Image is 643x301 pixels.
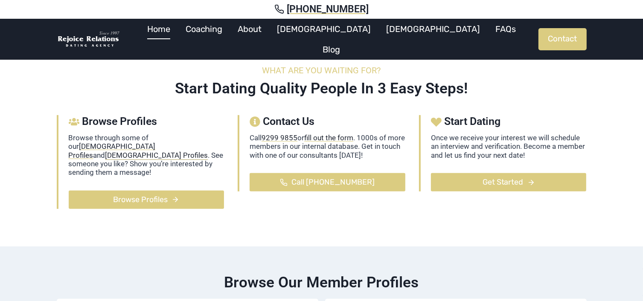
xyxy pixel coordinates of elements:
[287,3,369,15] span: [PHONE_NUMBER]
[69,142,156,159] a: [DEMOGRAPHIC_DATA] Profiles
[125,19,538,60] nav: Primary
[230,19,270,39] a: About
[57,80,587,98] h2: Start Dating Quality People In 3 Easy Steps!
[140,19,178,39] a: Home
[10,3,633,15] a: [PHONE_NUMBER]
[113,194,168,206] span: Browse Profiles
[57,31,121,48] img: Rejoice Relations
[444,115,500,128] span: Start Dating
[431,173,587,191] a: Get Started
[379,19,488,39] a: [DEMOGRAPHIC_DATA]
[105,151,208,159] a: [DEMOGRAPHIC_DATA] Profiles
[431,133,587,159] p: Once we receive your interest we will schedule an interview and verification. Become a member and...
[250,173,405,191] a: Call [PHONE_NUMBER]
[483,176,524,188] span: Get Started
[263,115,314,128] span: Contact Us
[304,133,353,142] a: fill out the form
[315,39,348,60] a: Blog
[57,274,587,292] h2: Browse our member profiles
[291,176,375,188] span: Call [PHONE_NUMBER]
[488,19,524,39] a: FAQs
[178,19,230,39] a: Coaching
[69,133,224,177] p: Browse through some of our and . See someone you like? Show you’re interested by sending them a m...
[250,133,405,159] p: Call or . 1000s of more members in our internal database. Get in touch with one of our consultant...
[538,28,587,50] a: Contact
[262,133,297,142] a: 9299 9855
[82,115,157,128] span: Browse Profiles
[57,65,587,75] h6: What Are you Waiting For?
[69,191,224,209] a: Browse Profiles
[270,19,379,39] a: [DEMOGRAPHIC_DATA]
